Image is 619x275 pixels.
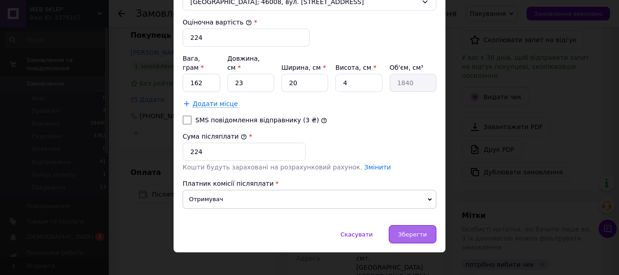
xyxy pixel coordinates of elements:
[281,64,326,71] label: Ширина, см
[335,64,376,71] label: Висота, см
[183,164,391,171] span: Кошти будуть зараховані на розрахунковий рахунок.
[364,164,391,171] a: Змінити
[183,55,204,71] label: Вага, грам
[183,133,247,140] label: Сума післяплати
[398,231,427,238] span: Зберегти
[227,55,260,71] label: Довжина, см
[340,231,372,238] span: Скасувати
[390,63,436,72] div: Об'єм, см³
[183,19,252,26] label: Оціночна вартість
[195,116,319,124] label: SMS повідомлення відправнику (3 ₴)
[183,190,436,209] span: Отримувач
[183,180,274,187] span: Платник комісії післяплати
[193,100,238,108] span: Додати місце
